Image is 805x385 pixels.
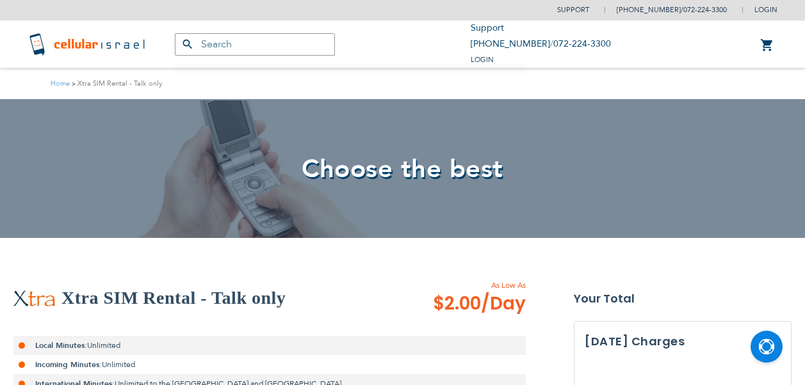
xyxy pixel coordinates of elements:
span: Choose the best [302,152,503,187]
img: Xtra SIM Rental - Talk only [13,290,55,306]
span: Login [754,5,777,15]
a: Support [471,22,504,34]
li: Unlimited [13,355,526,374]
strong: Incoming Minutes: [35,359,102,370]
h2: Xtra SIM Rental - Talk only [61,285,286,311]
h3: [DATE] Charges [585,332,781,351]
li: / [471,36,611,52]
input: Search [175,33,335,56]
a: Support [557,5,589,15]
li: / [604,1,727,19]
span: /Day [481,291,526,317]
span: $2.00 [433,291,526,317]
a: [PHONE_NUMBER] [617,5,681,15]
a: [PHONE_NUMBER] [471,38,550,50]
span: As Low As [398,279,526,291]
strong: Local Minutes: [35,340,87,350]
li: Xtra SIM Rental - Talk only [70,77,162,90]
a: 072-224-3300 [683,5,727,15]
a: Home [51,79,70,88]
li: Unlimited [13,336,526,355]
a: 072-224-3300 [553,38,611,50]
img: Cellular Israel [28,31,149,57]
strong: Your Total [574,289,792,308]
span: Login [471,55,494,65]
